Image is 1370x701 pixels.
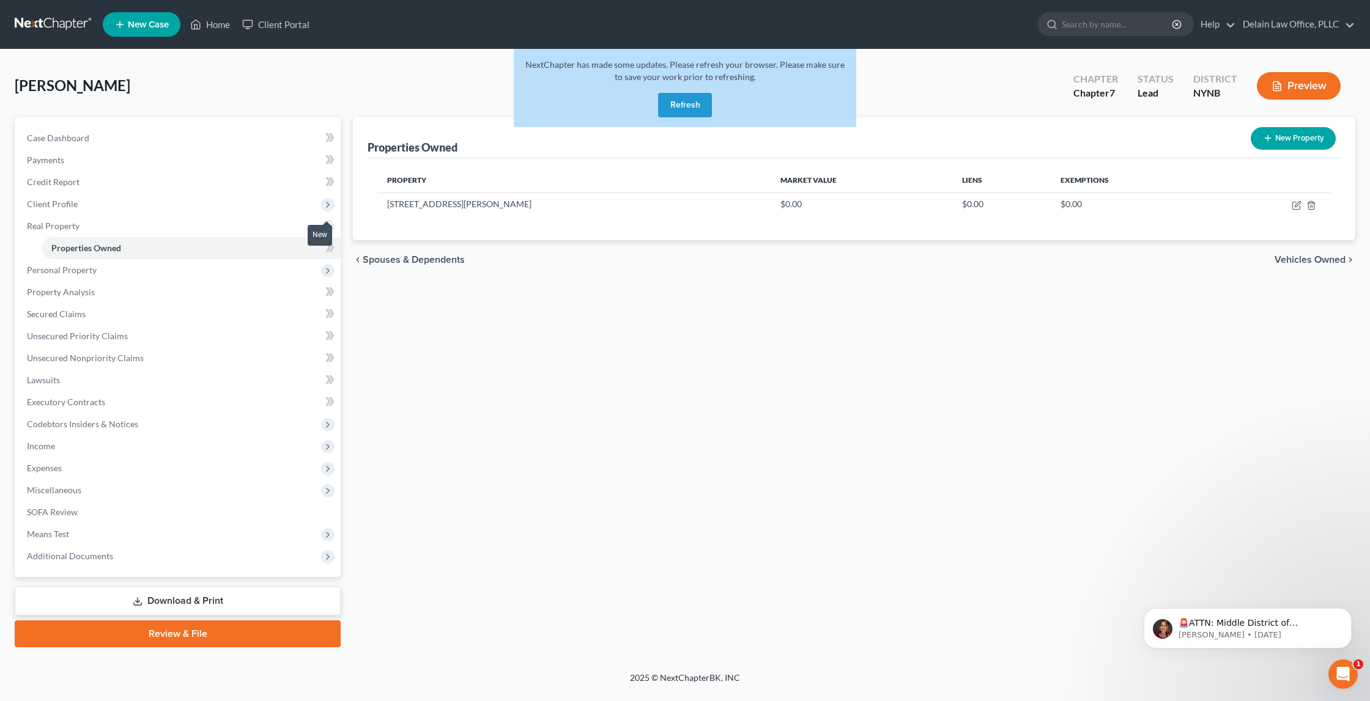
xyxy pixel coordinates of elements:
a: Properties Owned [42,237,341,259]
th: Liens [952,168,1051,193]
a: Credit Report [17,171,341,193]
a: Executory Contracts [17,391,341,413]
span: Executory Contracts [27,397,105,407]
iframe: Intercom live chat [1328,659,1358,689]
span: Properties Owned [51,243,121,253]
th: Property [377,168,771,193]
span: Expenses [27,463,62,473]
button: New Property [1251,127,1336,150]
a: SOFA Review [17,501,341,523]
a: Client Portal [236,13,316,35]
span: Miscellaneous [27,485,81,495]
span: NextChapter has made some updates. Please refresh your browser. Please make sure to save your wor... [525,59,845,82]
a: Home [184,13,236,35]
span: [PERSON_NAME] [15,76,130,94]
span: Codebtors Insiders & Notices [27,419,138,429]
td: $0.00 [771,193,952,216]
span: 1 [1353,659,1363,669]
a: Payments [17,149,341,171]
span: Case Dashboard [27,133,89,143]
span: Payments [27,155,64,165]
div: 2025 © NextChapterBK, INC [336,672,1034,694]
div: Lead [1138,86,1174,100]
a: Download & Print [15,587,341,615]
span: Income [27,441,55,451]
span: New Case [128,20,169,29]
i: chevron_left [353,255,363,265]
div: NYNB [1193,86,1237,100]
span: Secured Claims [27,309,86,319]
span: Personal Property [27,265,97,275]
td: [STREET_ADDRESS][PERSON_NAME] [377,193,771,216]
a: Property Analysis [17,281,341,303]
span: Unsecured Nonpriority Claims [27,353,144,363]
span: Credit Report [27,177,80,187]
input: Search by name... [1062,13,1174,35]
span: Means Test [27,529,69,539]
div: New [308,225,332,245]
span: Property Analysis [27,287,95,297]
a: Review & File [15,620,341,647]
div: District [1193,72,1237,86]
a: Unsecured Priority Claims [17,325,341,347]
span: Client Profile [27,199,78,209]
a: Delain Law Office, PLLC [1237,13,1355,35]
span: Spouses & Dependents [363,255,465,265]
div: Chapter [1073,86,1118,100]
button: chevron_left Spouses & Dependents [353,255,465,265]
span: 7 [1109,87,1115,98]
a: Secured Claims [17,303,341,325]
th: Exemptions [1051,168,1213,193]
button: Vehicles Owned chevron_right [1275,255,1355,265]
span: Real Property [27,221,80,231]
button: Preview [1257,72,1341,100]
div: Properties Owned [368,140,457,155]
button: Refresh [658,93,712,117]
a: Unsecured Nonpriority Claims [17,347,341,369]
div: Status [1138,72,1174,86]
a: Lawsuits [17,369,341,391]
td: $0.00 [952,193,1051,216]
i: chevron_right [1346,255,1355,265]
span: Unsecured Priority Claims [27,331,128,341]
a: Case Dashboard [17,127,341,149]
span: Vehicles Owned [1275,255,1346,265]
span: Additional Documents [27,551,113,561]
span: Lawsuits [27,375,60,385]
iframe: Intercom notifications message [1125,582,1370,668]
div: Chapter [1073,72,1118,86]
a: Help [1194,13,1235,35]
td: $0.00 [1051,193,1213,216]
span: SOFA Review [27,507,78,517]
th: Market Value [771,168,952,193]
